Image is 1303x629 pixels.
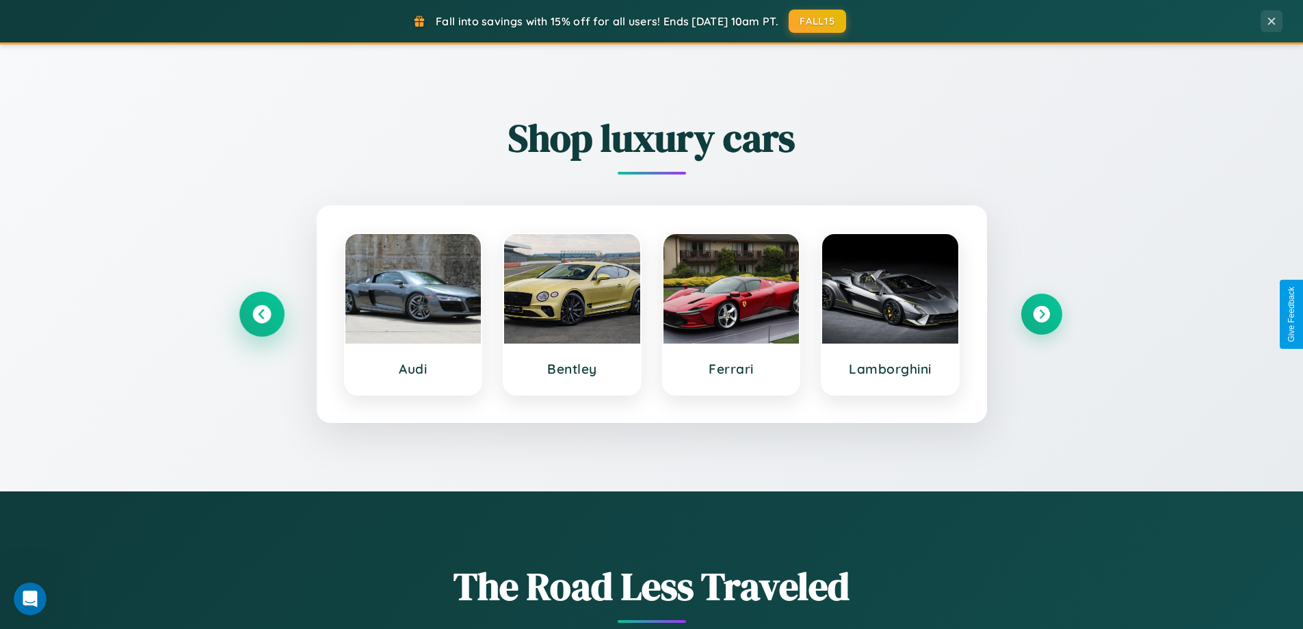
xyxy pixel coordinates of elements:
[1287,287,1296,342] div: Give Feedback
[789,10,846,33] button: FALL15
[518,361,627,377] h3: Bentley
[241,112,1062,164] h2: Shop luxury cars
[14,582,47,615] iframe: Intercom live chat
[436,14,778,28] span: Fall into savings with 15% off for all users! Ends [DATE] 10am PT.
[241,560,1062,613] h1: The Road Less Traveled
[359,361,468,377] h3: Audi
[677,361,786,377] h3: Ferrari
[836,361,945,377] h3: Lamborghini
